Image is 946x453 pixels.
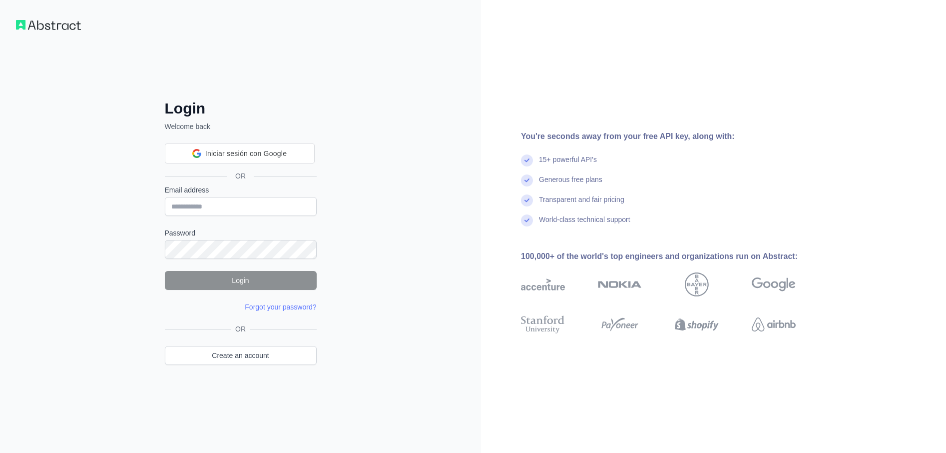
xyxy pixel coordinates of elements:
img: payoneer [598,313,642,335]
img: stanford university [521,313,565,335]
img: airbnb [752,313,796,335]
a: Create an account [165,346,317,365]
img: check mark [521,174,533,186]
img: nokia [598,272,642,296]
div: 100,000+ of the world's top engineers and organizations run on Abstract: [521,250,828,262]
label: Email address [165,185,317,195]
div: World-class technical support [539,214,630,234]
p: Welcome back [165,121,317,131]
h2: Login [165,99,317,117]
a: Forgot your password? [245,303,316,311]
img: shopify [675,313,719,335]
img: check mark [521,154,533,166]
span: OR [227,171,254,181]
div: Iniciar sesión con Google [165,143,315,163]
img: google [752,272,796,296]
label: Password [165,228,317,238]
button: Login [165,271,317,290]
div: Generous free plans [539,174,602,194]
div: You're seconds away from your free API key, along with: [521,130,828,142]
div: 15+ powerful API's [539,154,597,174]
span: OR [231,324,250,334]
img: check mark [521,194,533,206]
img: accenture [521,272,565,296]
img: bayer [685,272,709,296]
span: Iniciar sesión con Google [205,148,287,159]
img: Workflow [16,20,81,30]
img: check mark [521,214,533,226]
div: Transparent and fair pricing [539,194,624,214]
